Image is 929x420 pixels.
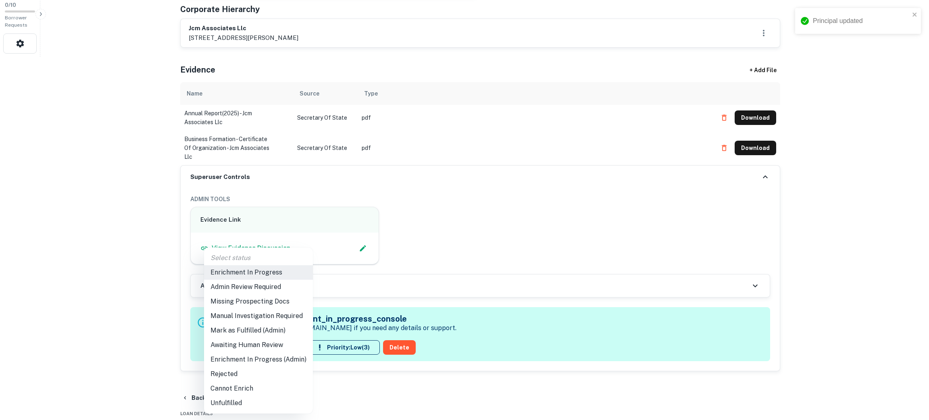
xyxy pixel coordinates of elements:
[204,294,313,309] li: Missing Prospecting Docs
[813,16,910,26] div: Principal updated
[204,367,313,381] li: Rejected
[204,265,313,280] li: Enrichment In Progress
[204,338,313,352] li: Awaiting Human Review
[204,396,313,410] li: Unfulfilled
[204,280,313,294] li: Admin Review Required
[912,11,918,19] button: close
[889,356,929,394] iframe: Chat Widget
[204,352,313,367] li: Enrichment In Progress (Admin)
[204,323,313,338] li: Mark as Fulfilled (Admin)
[204,381,313,396] li: Cannot Enrich
[204,309,313,323] li: Manual Investigation Required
